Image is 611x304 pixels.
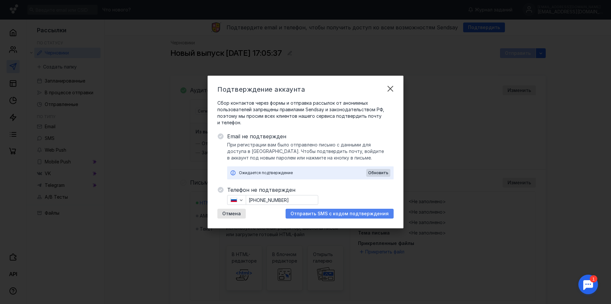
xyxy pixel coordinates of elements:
button: Отмена [217,209,246,219]
div: 1 [15,4,22,11]
span: Подтверждение аккаунта [217,85,305,93]
span: Сбор контактов через формы и отправка рассылок от анонимных пользователей запрещены правилами Sen... [217,100,394,126]
span: Обновить [368,171,388,175]
span: Телефон не подтвержден [227,186,394,194]
span: Email не подтвержден [227,132,394,140]
span: Отмена [222,211,241,217]
span: Отправить SMS с кодом подтверждения [290,211,389,217]
div: Ожидается подтверждение [239,170,366,176]
button: Обновить [366,169,390,177]
span: При регистрации вам было отправлено письмо с данными для доступа в [GEOGRAPHIC_DATA]. Чтобы подтв... [227,142,394,161]
button: Отправить SMS с кодом подтверждения [286,209,394,219]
